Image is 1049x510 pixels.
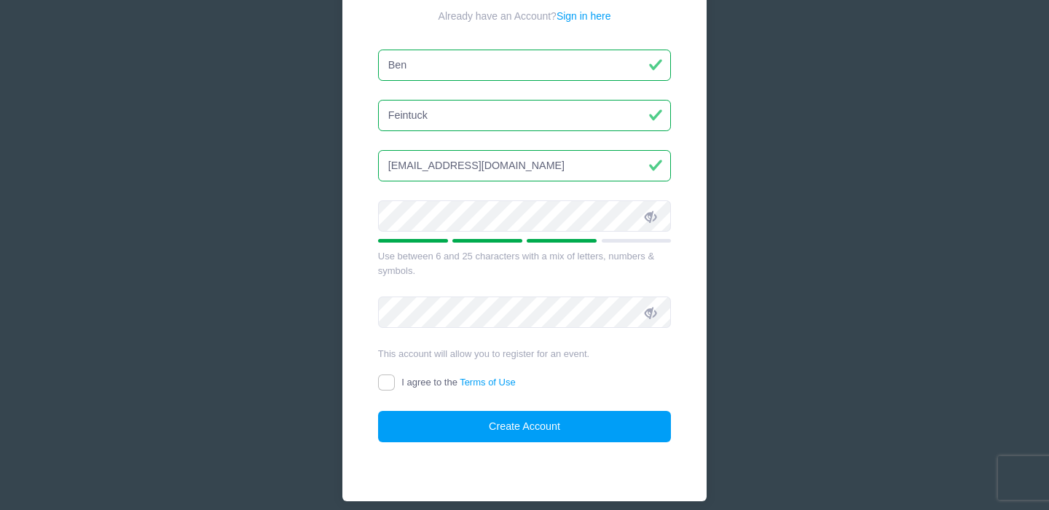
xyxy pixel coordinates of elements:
[378,50,672,81] input: First Name
[557,10,611,22] a: Sign in here
[378,9,672,24] div: Already have an Account?
[460,377,516,388] a: Terms of Use
[378,374,395,391] input: I agree to theTerms of Use
[378,100,672,131] input: Last Name
[378,347,672,361] div: This account will allow you to register for an event.
[378,411,672,442] button: Create Account
[378,150,672,181] input: Email
[378,249,672,278] div: Use between 6 and 25 characters with a mix of letters, numbers & symbols.
[401,377,515,388] span: I agree to the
